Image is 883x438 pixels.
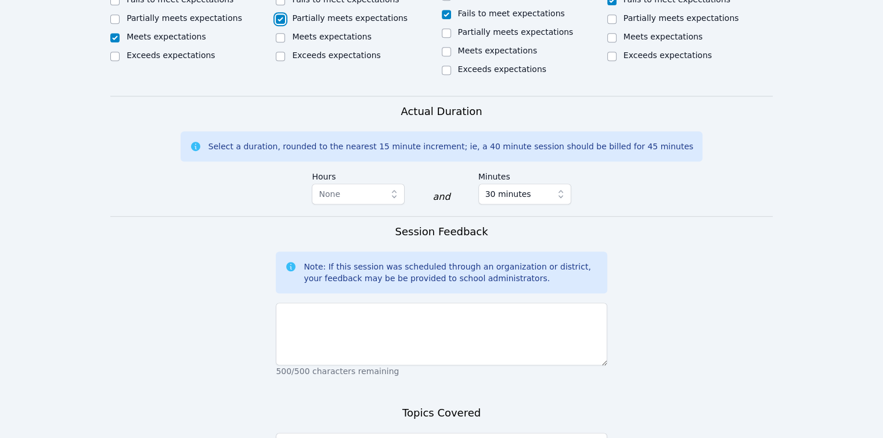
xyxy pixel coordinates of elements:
[458,9,565,18] label: Fails to meet expectations
[127,13,242,23] label: Partially meets expectations
[458,46,538,55] label: Meets expectations
[623,32,703,41] label: Meets expectations
[312,184,405,204] button: None
[292,51,380,60] label: Exceeds expectations
[623,13,739,23] label: Partially meets expectations
[127,51,215,60] label: Exceeds expectations
[304,261,597,284] div: Note: If this session was scheduled through an organization or district, your feedback may be be ...
[433,190,450,204] div: and
[312,166,405,184] label: Hours
[623,51,712,60] label: Exceeds expectations
[458,27,574,37] label: Partially meets expectations
[478,184,571,204] button: 30 minutes
[127,32,206,41] label: Meets expectations
[292,13,408,23] label: Partially meets expectations
[402,405,481,421] h3: Topics Covered
[208,141,693,152] div: Select a duration, rounded to the nearest 15 minute increment; ie, a 40 minute session should be ...
[319,189,340,199] span: None
[485,187,531,201] span: 30 minutes
[401,103,482,120] h3: Actual Duration
[276,365,607,377] p: 500/500 characters remaining
[478,166,571,184] label: Minutes
[395,224,488,240] h3: Session Feedback
[292,32,372,41] label: Meets expectations
[458,64,546,74] label: Exceeds expectations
